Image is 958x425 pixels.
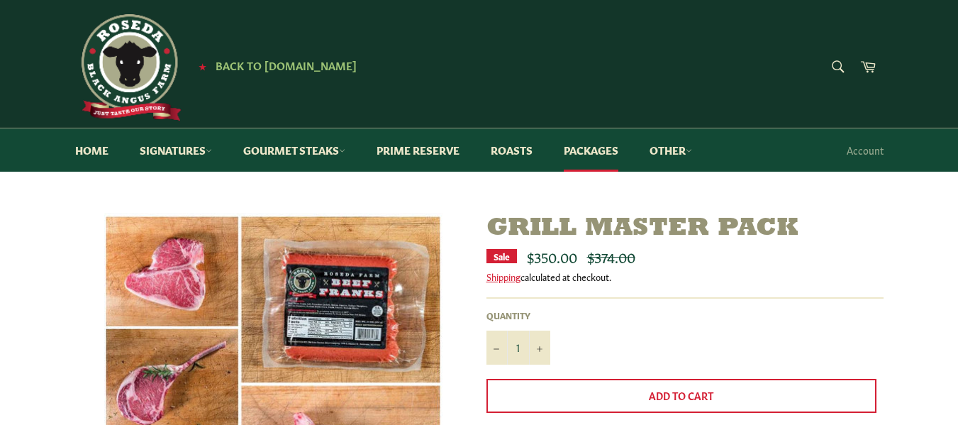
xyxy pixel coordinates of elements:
[486,270,884,283] div: calculated at checkout.
[75,14,182,121] img: Roseda Beef
[199,60,206,72] span: ★
[486,331,508,365] button: Reduce item quantity by one
[486,379,876,413] button: Add to Cart
[635,128,706,172] a: Other
[529,331,550,365] button: Increase item quantity by one
[477,128,547,172] a: Roasts
[362,128,474,172] a: Prime Reserve
[191,60,357,72] a: ★ Back to [DOMAIN_NAME]
[550,128,633,172] a: Packages
[527,246,577,266] span: $350.00
[587,246,635,266] s: $374.00
[61,128,123,172] a: Home
[486,270,520,283] a: Shipping
[649,388,713,402] span: Add to Cart
[216,57,357,72] span: Back to [DOMAIN_NAME]
[126,128,226,172] a: Signatures
[486,214,884,244] h1: Grill Master Pack
[486,309,550,321] label: Quantity
[840,129,891,171] a: Account
[229,128,360,172] a: Gourmet Steaks
[486,249,517,263] div: Sale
